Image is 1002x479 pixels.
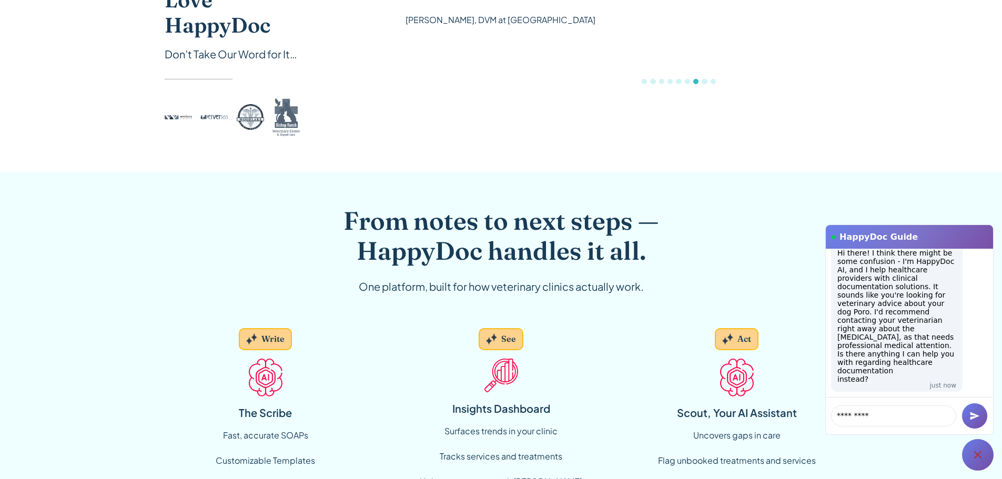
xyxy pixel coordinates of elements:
div: Scout, Your AI Assistant [677,405,797,421]
div: Show slide 1 of 9 [642,79,647,84]
div: Show slide 4 of 9 [667,79,673,84]
div: Don’t Take Our Word for It… [165,46,300,62]
img: AI Icon [249,359,282,396]
div: Show slide 7 of 9 [693,79,699,84]
img: Grey sparkles. [486,333,497,345]
img: Grey sparkles. [246,333,257,345]
div: Insights Dashboard [452,401,550,416]
div: Act [737,333,751,345]
img: PetVet 365 logo [200,96,228,138]
p: [PERSON_NAME], DVM at [GEOGRAPHIC_DATA] [406,13,595,27]
img: Woodlake logo [237,96,265,138]
div: Show slide 6 of 9 [685,79,690,84]
img: AI Icon [720,359,754,396]
img: Insight Icon [484,359,518,392]
div: Show slide 5 of 9 [676,79,681,84]
div: See [501,333,516,345]
img: Grey sparkles. [722,333,733,345]
div: One platform, built for how veterinary clinics actually work. [299,279,703,294]
img: Bishop Ranch logo [272,96,300,138]
div: Write [261,333,285,345]
div: The Scribe [239,405,292,421]
img: Westbury [165,96,193,138]
div: Show slide 2 of 9 [650,79,655,84]
h2: From notes to next steps — HappyDoc handles it all. [299,206,703,266]
div: Show slide 8 of 9 [702,79,707,84]
div: Show slide 3 of 9 [659,79,664,84]
div: Show slide 9 of 9 [711,79,716,84]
